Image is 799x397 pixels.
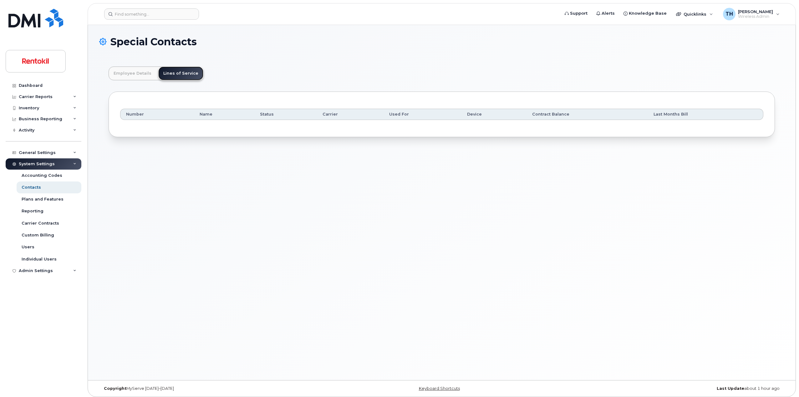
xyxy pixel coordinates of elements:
a: Keyboard Shortcuts [419,386,460,391]
th: Carrier [317,109,384,120]
iframe: Messenger Launcher [772,370,794,392]
div: MyServe [DATE]–[DATE] [99,386,328,391]
h1: Special Contacts [99,36,784,47]
strong: Last Update [717,386,744,391]
th: Number [120,109,194,120]
th: Last Months Bill [648,109,763,120]
strong: Copyright [104,386,126,391]
th: Device [461,109,527,120]
th: Used For [384,109,461,120]
th: Name [194,109,254,120]
a: Employee Details [109,67,156,80]
th: Contract Balance [527,109,648,120]
a: Lines of Service [158,67,203,80]
div: about 1 hour ago [556,386,784,391]
th: Status [254,109,317,120]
